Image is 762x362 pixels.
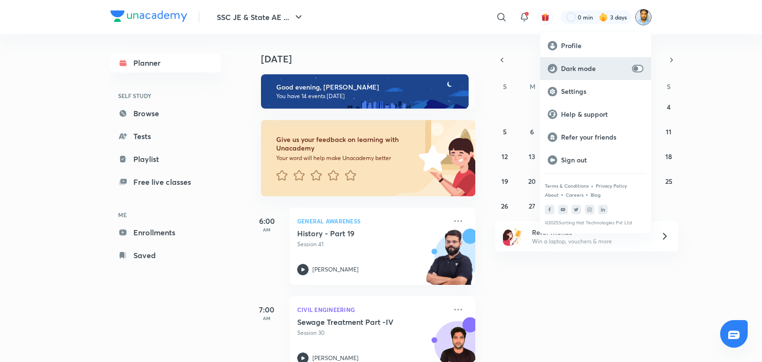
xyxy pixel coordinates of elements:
[561,156,643,164] p: Sign out
[585,190,589,199] div: •
[561,133,643,141] p: Refer your friends
[545,183,589,189] a: Terms & Conditions
[596,183,627,189] a: Privacy Policy
[561,190,564,199] div: •
[566,192,583,198] a: Careers
[540,34,651,57] a: Profile
[591,181,594,190] div: •
[591,192,601,198] a: Blog
[561,110,643,119] p: Help & support
[545,220,646,226] p: © 2025 Sorting Hat Technologies Pvt Ltd
[561,87,643,96] p: Settings
[545,192,559,198] a: About
[540,103,651,126] a: Help & support
[540,126,651,149] a: Refer your friends
[540,80,651,103] a: Settings
[561,41,643,50] p: Profile
[561,64,628,73] p: Dark mode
